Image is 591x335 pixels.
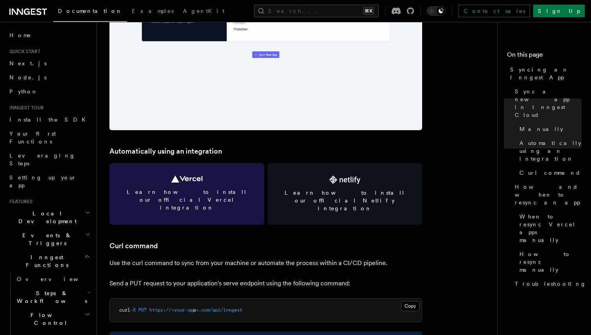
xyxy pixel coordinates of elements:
[507,63,582,84] a: Syncing an Inngest App
[14,311,85,327] span: Flow Control
[458,5,530,17] a: Contact sales
[9,174,77,188] span: Setting up your app
[6,28,92,42] a: Home
[516,136,582,166] a: Automatically using an integration
[519,169,581,177] span: Curl command
[53,2,127,22] a: Documentation
[254,5,379,17] button: Search...⌘K
[516,122,582,136] a: Manually
[6,127,92,149] a: Your first Functions
[9,31,31,39] span: Home
[401,301,419,311] button: Copy
[516,210,582,247] a: When to resync Vercel apps manually
[138,307,147,313] span: PUT
[516,166,582,180] a: Curl command
[6,206,92,228] button: Local Development
[512,277,582,291] a: Troubleshooting
[6,210,85,225] span: Local Development
[119,307,130,313] span: curl
[519,213,582,244] span: When to resync Vercel apps manually
[199,307,242,313] span: .com/api/inngest
[9,74,47,81] span: Node.js
[516,247,582,277] a: How to resync manually
[14,286,92,308] button: Steps & Workflows
[519,125,563,133] span: Manually
[183,8,224,14] span: AgentKit
[6,199,32,205] span: Features
[6,70,92,84] a: Node.js
[6,250,92,272] button: Inngest Functions
[149,307,171,313] span: https://
[119,188,255,211] span: Learn how to install our official Vercel integration
[277,189,413,212] span: Learn how to install our official Netlify integration
[174,307,193,313] span: your-ap
[6,149,92,170] a: Leveraging Steps
[512,180,582,210] a: How and when to resync an app
[109,278,422,289] p: Send a PUT request to your application's serve endpoint using the following command:
[519,250,582,274] span: How to resync manually
[6,105,44,111] span: Inngest tour
[178,2,229,21] a: AgentKit
[6,84,92,99] a: Python
[519,139,582,163] span: Automatically using an integration
[6,170,92,192] a: Setting up your app
[58,8,122,14] span: Documentation
[9,88,38,95] span: Python
[533,5,585,17] a: Sign Up
[9,116,90,123] span: Install the SDK
[171,307,174,313] span: <
[6,113,92,127] a: Install the SDK
[6,48,40,55] span: Quick start
[510,66,582,81] span: Syncing an Inngest App
[512,84,582,122] a: Sync a new app in Inngest Cloud
[267,163,422,225] a: Learn how to install our official Netlify integration
[109,240,158,251] a: Curl command
[515,88,582,119] span: Sync a new app in Inngest Cloud
[427,6,446,16] button: Toggle dark mode
[132,8,174,14] span: Examples
[130,307,136,313] span: -X
[6,228,92,250] button: Events & Triggers
[9,131,56,145] span: Your first Functions
[6,253,84,269] span: Inngest Functions
[17,276,97,282] span: Overview
[507,50,582,63] h4: On this page
[109,258,422,269] p: Use the curl command to sync from your machine or automate the process within a CI/CD pipeline.
[196,307,199,313] span: >
[14,308,92,330] button: Flow Control
[6,56,92,70] a: Next.js
[127,2,178,21] a: Examples
[9,152,75,167] span: Leveraging Steps
[109,163,264,225] a: Learn how to install our official Vercel integration
[363,7,374,15] kbd: ⌘K
[6,231,85,247] span: Events & Triggers
[14,272,92,286] a: Overview
[9,60,47,66] span: Next.js
[193,307,196,313] span: p
[515,183,582,206] span: How and when to resync an app
[515,280,586,288] span: Troubleshooting
[109,146,222,157] a: Automatically using an integration
[14,289,87,305] span: Steps & Workflows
